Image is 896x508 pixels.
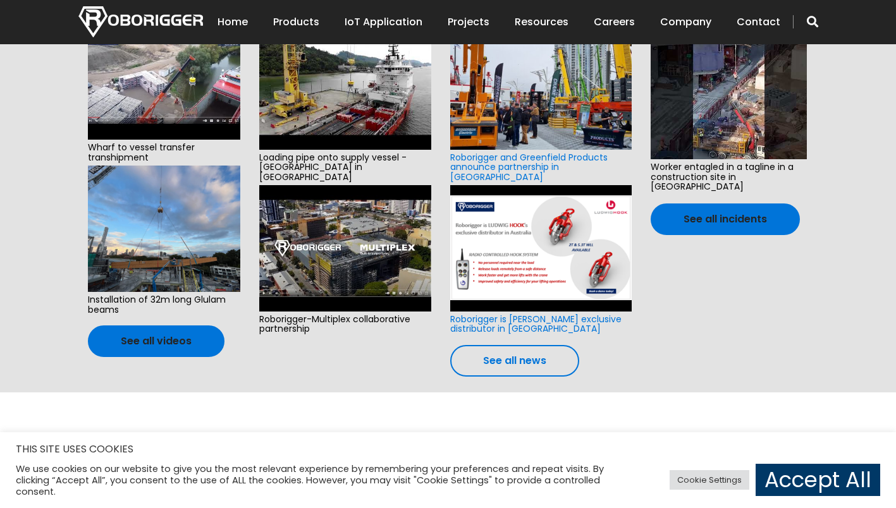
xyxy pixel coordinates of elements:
[670,470,749,490] a: Cookie Settings
[345,3,422,42] a: IoT Application
[259,23,432,150] img: hqdefault.jpg
[737,3,780,42] a: Contact
[88,166,240,292] img: e6f0d910-cd76-44a6-a92d-b5ff0f84c0aa-2.jpg
[88,13,240,140] img: hqdefault.jpg
[450,151,608,183] a: Roborigger and Greenfield Products announce partnership in [GEOGRAPHIC_DATA]
[594,3,635,42] a: Careers
[88,292,240,318] span: Installation of 32m long Glulam beams
[259,150,432,185] span: Loading pipe onto supply vessel - [GEOGRAPHIC_DATA] in [GEOGRAPHIC_DATA]
[88,140,240,166] span: Wharf to vessel transfer transhipment
[450,313,622,335] a: Roborigger is [PERSON_NAME] exclusive distributor in [GEOGRAPHIC_DATA]
[78,6,203,37] img: Nortech
[651,159,807,195] span: Worker entagled in a tagline in a construction site in [GEOGRAPHIC_DATA]
[88,325,224,357] a: See all videos
[756,464,880,496] a: Accept All
[450,345,579,377] a: See all news
[273,3,319,42] a: Products
[651,203,800,235] a: See all incidents
[16,463,621,497] div: We use cookies on our website to give you the most relevant experience by remembering your prefer...
[651,33,807,159] img: hqdefault.jpg
[515,3,568,42] a: Resources
[259,185,432,311] img: hqdefault.jpg
[16,441,880,457] h5: THIS SITE USES COOKIES
[259,311,432,337] span: Roborigger-Multiplex collaborative partnership
[660,3,711,42] a: Company
[218,3,248,42] a: Home
[448,3,489,42] a: Projects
